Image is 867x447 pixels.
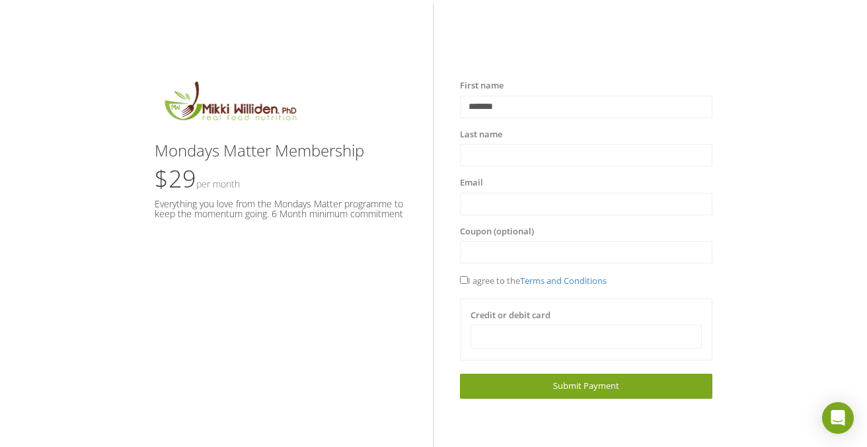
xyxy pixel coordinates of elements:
[479,331,693,343] iframe: Secure card payment input frame
[553,380,619,392] span: Submit Payment
[196,178,240,190] small: Per Month
[155,142,407,159] h3: Mondays Matter Membership
[155,162,240,195] span: $29
[155,79,305,129] img: MikkiLogoMain.png
[460,275,607,287] span: I agree to the
[471,309,550,322] label: Credit or debit card
[460,176,483,189] label: Email
[460,128,502,141] label: Last name
[460,374,712,398] a: Submit Payment
[460,225,534,238] label: Coupon (optional)
[155,199,407,219] h5: Everything you love from the Mondays Matter programme to keep the momentum going. 6 Month minimum...
[520,275,607,287] a: Terms and Conditions
[460,79,504,92] label: First name
[822,402,854,434] div: Open Intercom Messenger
